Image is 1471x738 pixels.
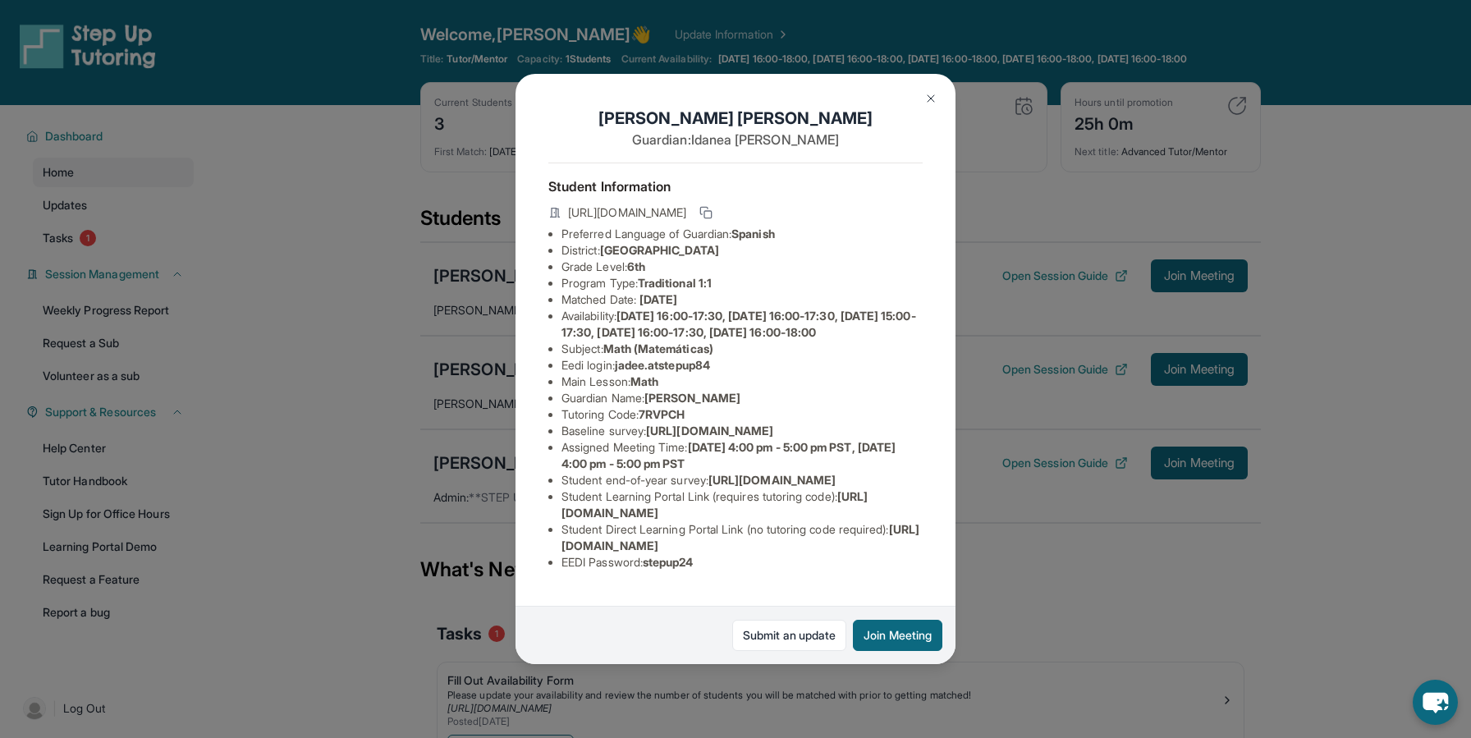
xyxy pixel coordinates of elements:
span: [URL][DOMAIN_NAME] [646,424,773,438]
li: Student Learning Portal Link (requires tutoring code) : [561,488,923,521]
span: stepup24 [643,555,694,569]
span: 6th [627,259,645,273]
span: Math (Matemáticas) [603,341,713,355]
span: Traditional 1:1 [638,276,712,290]
li: Grade Level: [561,259,923,275]
li: Assigned Meeting Time : [561,439,923,472]
span: [PERSON_NAME] [644,391,740,405]
button: Join Meeting [853,620,942,651]
span: [DATE] 16:00-17:30, [DATE] 16:00-17:30, [DATE] 15:00-17:30, [DATE] 16:00-17:30, [DATE] 16:00-18:00 [561,309,916,339]
li: Student end-of-year survey : [561,472,923,488]
li: Main Lesson : [561,374,923,390]
li: Program Type: [561,275,923,291]
button: chat-button [1413,680,1458,725]
li: Eedi login : [561,357,923,374]
button: Copy link [696,203,716,222]
h4: Student Information [548,176,923,196]
li: Guardian Name : [561,390,923,406]
li: Matched Date: [561,291,923,308]
p: Guardian: Idanea [PERSON_NAME] [548,130,923,149]
span: jadee.atstepup84 [615,358,710,372]
li: Availability: [561,308,923,341]
span: [DATE] [639,292,677,306]
img: Close Icon [924,92,937,105]
li: EEDI Password : [561,554,923,571]
li: Student Direct Learning Portal Link (no tutoring code required) : [561,521,923,554]
h1: [PERSON_NAME] [PERSON_NAME] [548,107,923,130]
li: Tutoring Code : [561,406,923,423]
li: District: [561,242,923,259]
span: [DATE] 4:00 pm - 5:00 pm PST, [DATE] 4:00 pm - 5:00 pm PST [561,440,896,470]
a: Submit an update [732,620,846,651]
li: Preferred Language of Guardian: [561,226,923,242]
span: [URL][DOMAIN_NAME] [568,204,686,221]
span: [URL][DOMAIN_NAME] [708,473,836,487]
span: Math [630,374,658,388]
span: Spanish [731,227,775,241]
li: Subject : [561,341,923,357]
span: [GEOGRAPHIC_DATA] [600,243,719,257]
span: 7RVPCH [639,407,685,421]
li: Baseline survey : [561,423,923,439]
